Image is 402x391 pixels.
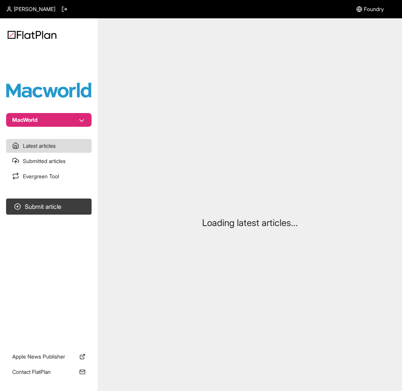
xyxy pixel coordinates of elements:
[6,113,92,127] button: MacWorld
[14,5,55,13] span: [PERSON_NAME]
[6,82,92,98] img: Publication Logo
[6,139,92,153] a: Latest articles
[6,154,92,168] a: Submitted articles
[6,170,92,183] a: Evergreen Tool
[6,365,92,379] a: Contact FlatPlan
[6,5,55,13] a: [PERSON_NAME]
[8,31,56,39] img: Logo
[202,217,298,229] p: Loading latest articles...
[6,199,92,215] button: Submit article
[6,350,92,364] a: Apple News Publisher
[364,5,384,13] span: Foundry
